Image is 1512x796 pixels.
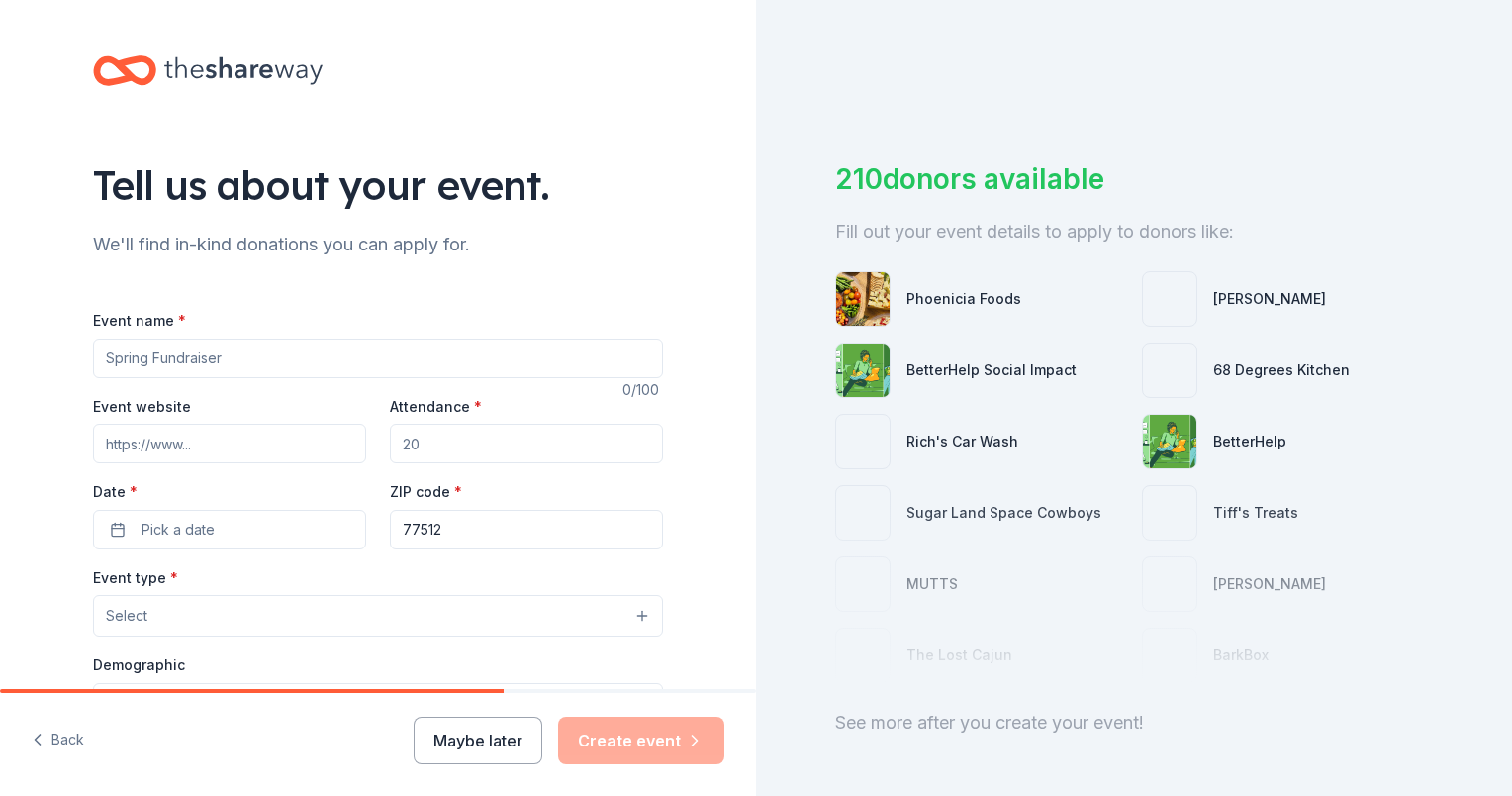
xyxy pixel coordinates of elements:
button: Select [93,683,663,725]
label: Event name [93,311,186,331]
img: photo for Phoenicia Foods [836,272,890,326]
div: 0 /100 [622,378,663,402]
div: We'll find in-kind donations you can apply for. [93,229,663,260]
div: BetterHelp [1213,430,1286,453]
input: 20 [390,424,663,463]
button: Back [32,720,84,761]
span: Select [106,604,147,628]
button: Pick a date [93,510,366,549]
img: photo for Murdoch's [1143,272,1196,326]
label: Attendance [390,397,482,417]
div: Rich's Car Wash [906,430,1018,453]
label: Event website [93,397,191,417]
img: photo for Rich's Car Wash [836,415,890,468]
img: photo for 68 Degrees Kitchen [1143,344,1196,397]
input: 12345 (U.S. only) [390,510,663,549]
div: 68 Degrees Kitchen [1213,358,1350,382]
label: Event type [93,568,178,588]
button: Select [93,595,663,637]
label: Date [93,482,366,502]
div: Fill out your event details to apply to donors like: [835,216,1433,248]
img: photo for BetterHelp Social Impact [836,344,890,397]
label: Demographic [93,655,185,675]
div: Phoenicia Foods [906,287,1021,311]
div: [PERSON_NAME] [1213,287,1326,311]
div: BetterHelp Social Impact [906,358,1077,382]
input: Spring Fundraiser [93,339,663,378]
span: Pick a date [142,518,215,542]
div: See more after you create your event! [835,707,1433,739]
label: ZIP code [390,482,462,502]
div: 210 donors available [835,158,1433,200]
img: photo for BetterHelp [1143,415,1196,468]
input: https://www... [93,424,366,463]
button: Maybe later [414,717,542,764]
div: Tell us about your event. [93,157,663,213]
